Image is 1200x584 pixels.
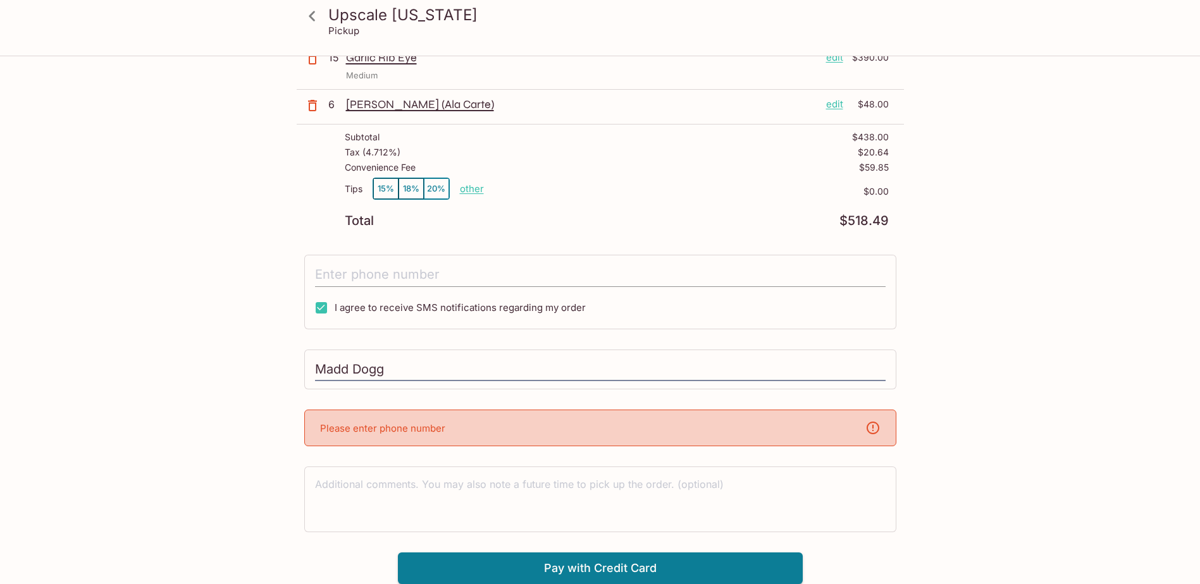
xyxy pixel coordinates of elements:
p: edit [826,51,843,64]
p: $390.00 [851,51,889,64]
button: other [460,183,484,195]
p: $20.64 [858,147,889,157]
p: Garlic Rib Eye [346,51,816,64]
p: $59.85 [859,162,889,173]
p: Total [345,215,374,227]
p: $518.49 [839,215,889,227]
p: Convenience Fee [345,162,416,173]
p: [PERSON_NAME] (Ala Carte) [346,97,816,111]
input: Enter first and last name [315,358,886,382]
button: 20% [424,178,449,199]
p: 6 [328,97,341,111]
p: Pickup [328,25,359,37]
input: Enter phone number [315,263,886,287]
span: I agree to receive SMS notifications regarding my order [335,301,586,313]
button: Pay with Credit Card [398,552,803,584]
p: Subtotal [345,132,380,142]
p: $0.00 [484,186,889,197]
button: 18% [399,178,424,199]
button: 15% [373,178,399,199]
p: Please enter phone number [320,422,445,434]
p: Medium [346,70,378,82]
p: $438.00 [852,132,889,142]
p: Tax ( 4.712% ) [345,147,400,157]
p: edit [826,97,843,111]
h3: Upscale [US_STATE] [328,5,894,25]
p: $48.00 [851,97,889,111]
p: 15 [328,51,341,64]
p: Tips [345,184,362,194]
